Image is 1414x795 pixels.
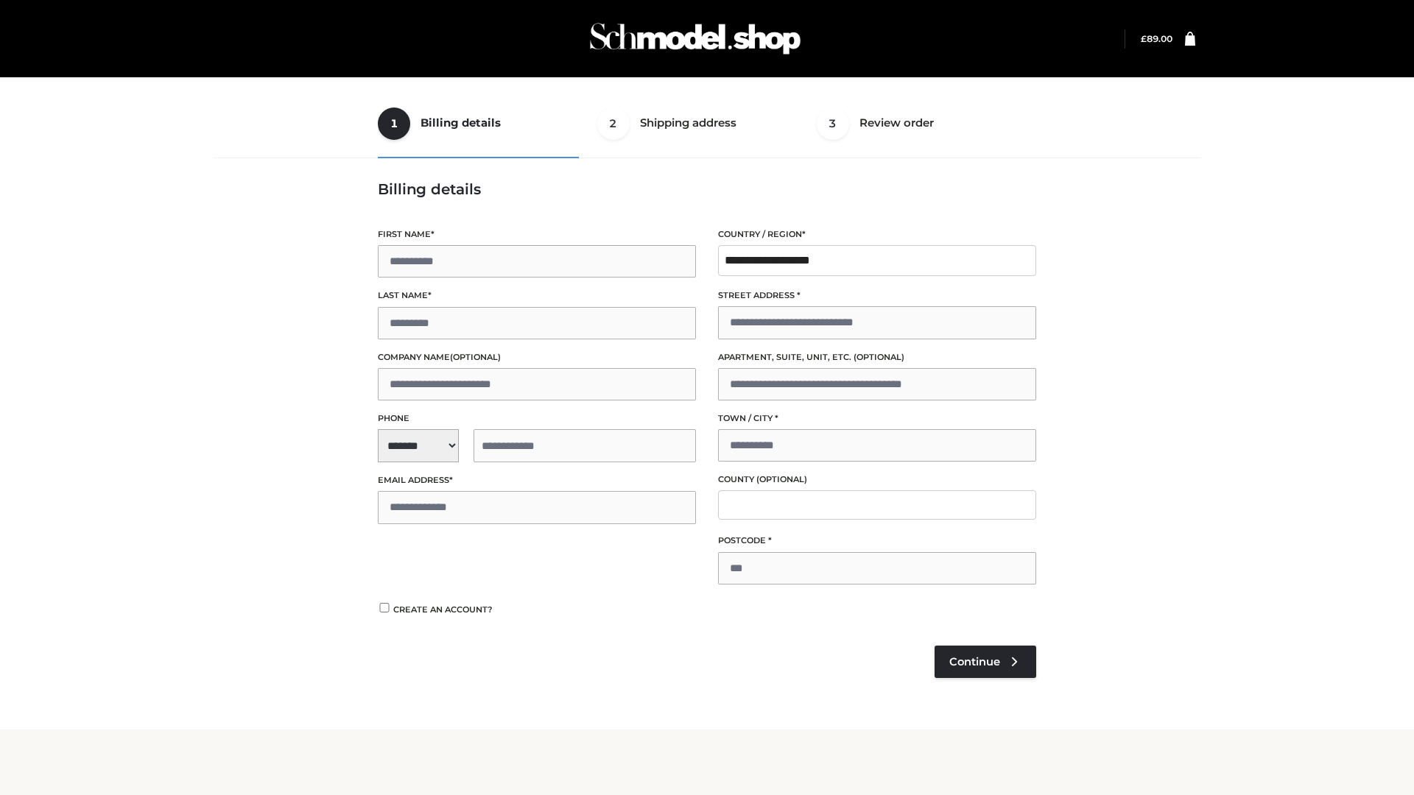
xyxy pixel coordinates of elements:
[378,411,696,425] label: Phone
[1141,33,1172,44] a: £89.00
[378,289,696,303] label: Last name
[935,646,1036,678] a: Continue
[393,604,493,615] span: Create an account?
[378,227,696,241] label: First name
[756,474,807,484] span: (optional)
[585,10,806,68] img: Schmodel Admin 964
[378,350,696,364] label: Company name
[718,411,1036,425] label: Town / City
[378,473,696,487] label: Email address
[718,473,1036,487] label: County
[450,352,501,362] span: (optional)
[854,352,904,362] span: (optional)
[378,603,391,612] input: Create an account?
[718,534,1036,548] label: Postcode
[718,289,1036,303] label: Street address
[949,655,1000,668] span: Continue
[378,180,1036,198] h3: Billing details
[1141,33,1172,44] bdi: 89.00
[718,350,1036,364] label: Apartment, suite, unit, etc.
[718,227,1036,241] label: Country / Region
[1141,33,1147,44] span: £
